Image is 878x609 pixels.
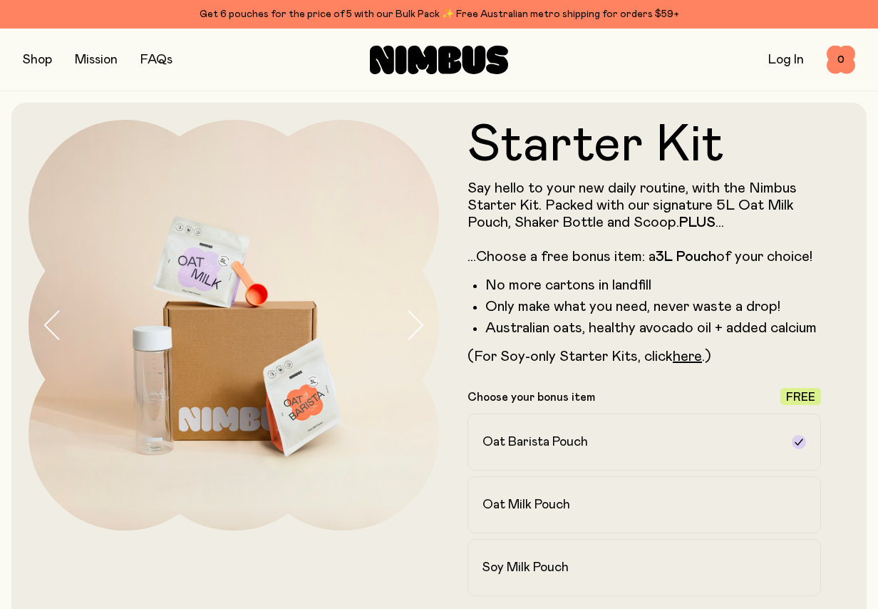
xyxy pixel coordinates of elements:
[75,53,118,66] a: Mission
[485,298,821,315] li: Only make what you need, never waste a drop!
[679,215,716,230] strong: PLUS
[468,348,821,365] p: (For Soy-only Starter Kits, click .)
[482,434,588,451] h2: Oat Barista Pouch
[673,349,702,364] a: here
[23,6,855,23] div: Get 6 pouches for the price of 5 with our Bulk Pack ✨ Free Australian metro shipping for orders $59+
[827,46,855,74] button: 0
[482,559,569,576] h2: Soy Milk Pouch
[768,53,804,66] a: Log In
[468,120,821,171] h1: Starter Kit
[786,391,815,403] span: Free
[485,319,821,337] li: Australian oats, healthy avocado oil + added calcium
[485,277,821,294] li: No more cartons in landfill
[140,53,172,66] a: FAQs
[656,250,673,264] strong: 3L
[468,180,821,265] p: Say hello to your new daily routine, with the Nimbus Starter Kit. Packed with our signature 5L Oa...
[482,496,570,513] h2: Oat Milk Pouch
[676,250,716,264] strong: Pouch
[468,390,595,404] p: Choose your bonus item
